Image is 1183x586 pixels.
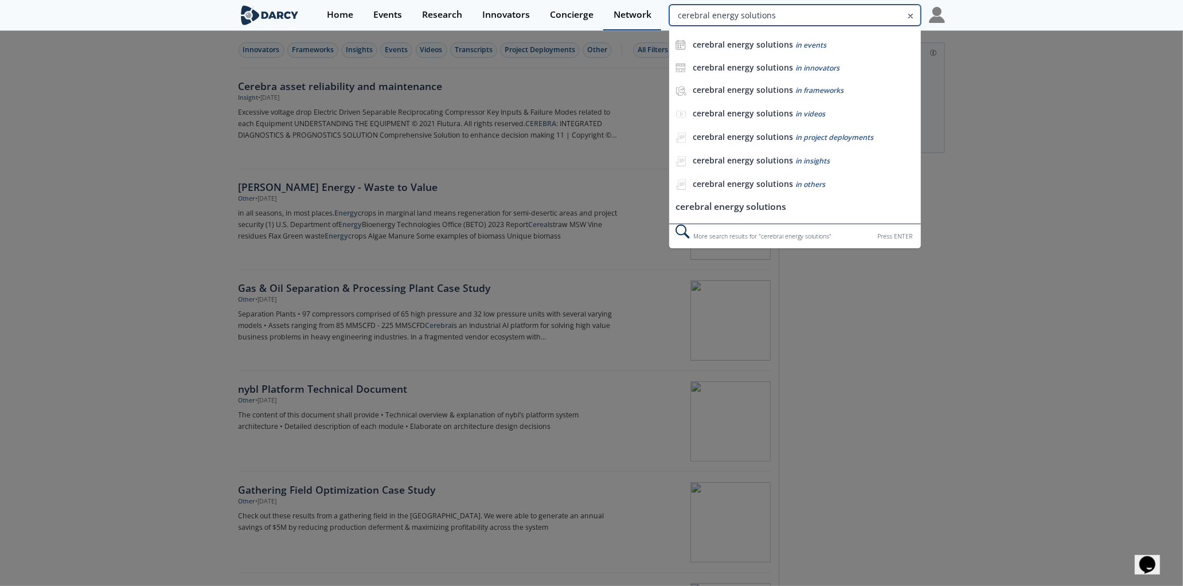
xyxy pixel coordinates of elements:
[327,10,353,19] div: Home
[795,132,873,142] span: in project deployments
[795,179,825,189] span: in others
[929,7,945,23] img: Profile
[676,62,686,73] img: icon
[482,10,530,19] div: Innovators
[676,40,686,50] img: icon
[422,10,462,19] div: Research
[614,10,651,19] div: Network
[693,84,793,95] b: cerebral energy solutions
[795,156,830,166] span: in insights
[795,109,825,119] span: in videos
[239,5,301,25] img: logo-wide.svg
[373,10,402,19] div: Events
[795,63,840,73] span: in innovators
[550,10,594,19] div: Concierge
[693,155,793,166] b: cerebral energy solutions
[795,85,844,95] span: in frameworks
[795,40,826,50] span: in events
[693,178,793,189] b: cerebral energy solutions
[1135,540,1172,575] iframe: chat widget
[669,197,920,218] li: cerebral energy solutions
[669,5,920,26] input: Advanced Search
[693,131,793,142] b: cerebral energy solutions
[669,224,920,248] div: More search results for " cerebral energy solutions "
[693,62,793,73] b: cerebral energy solutions
[693,39,793,50] b: cerebral energy solutions
[878,231,913,243] div: Press ENTER
[693,108,793,119] b: cerebral energy solutions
